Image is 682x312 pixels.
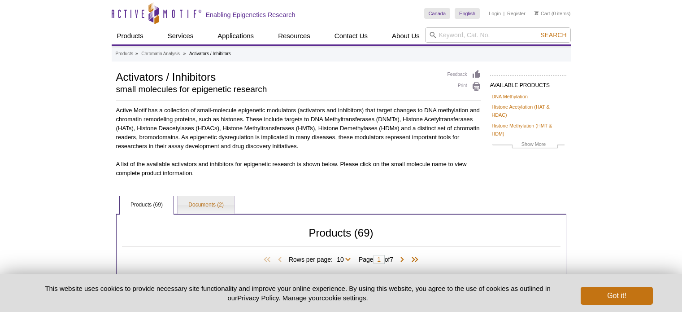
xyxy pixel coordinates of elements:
[398,255,407,264] span: Next Page
[275,255,284,264] span: Previous Page
[262,255,275,264] span: First Page
[424,8,451,19] a: Canada
[489,10,501,17] a: Login
[581,287,652,305] button: Got it!
[492,140,565,150] a: Show More
[492,122,565,138] a: Histone Methylation (HMT & HDM)
[492,103,565,119] a: Histone Acetylation (HAT & HDAC)
[354,255,398,264] span: Page of
[534,8,571,19] li: (0 items)
[289,255,354,264] span: Rows per page:
[534,11,539,15] img: Your Cart
[141,50,180,58] a: Chromatin Analysis
[112,27,149,44] a: Products
[455,8,480,19] a: English
[178,196,235,214] a: Documents (2)
[116,70,439,83] h1: Activators / Inhibitors
[504,8,505,19] li: |
[492,92,528,101] a: DNA Methylation
[425,27,571,43] input: Keyword, Cat. No.
[30,284,566,303] p: This website uses cookies to provide necessary site functionality and improve your online experie...
[321,294,366,302] button: cookie settings
[116,160,481,178] p: A list of the available activators and inhibitors for epigenetic research is shown below. Please ...
[538,31,569,39] button: Search
[189,51,231,56] li: Activators / Inhibitors
[540,31,566,39] span: Search
[387,27,425,44] a: About Us
[507,10,526,17] a: Register
[120,196,174,214] a: Products (69)
[447,82,481,92] a: Print
[212,27,259,44] a: Applications
[116,85,439,93] h2: small molecules for epigenetic research
[116,106,481,151] p: Active Motif has a collection of small-molecule epigenetic modulators (activators and inhibitors)...
[237,294,278,302] a: Privacy Policy
[407,255,420,264] span: Last Page
[135,51,138,56] li: »
[206,11,295,19] h2: Enabling Epigenetics Research
[162,27,199,44] a: Services
[534,10,550,17] a: Cart
[490,75,566,91] h2: AVAILABLE PRODUCTS
[122,229,560,246] h2: Products (69)
[273,27,316,44] a: Resources
[447,70,481,79] a: Feedback
[390,256,393,263] span: 7
[329,27,373,44] a: Contact Us
[116,50,133,58] a: Products
[183,51,186,56] li: »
